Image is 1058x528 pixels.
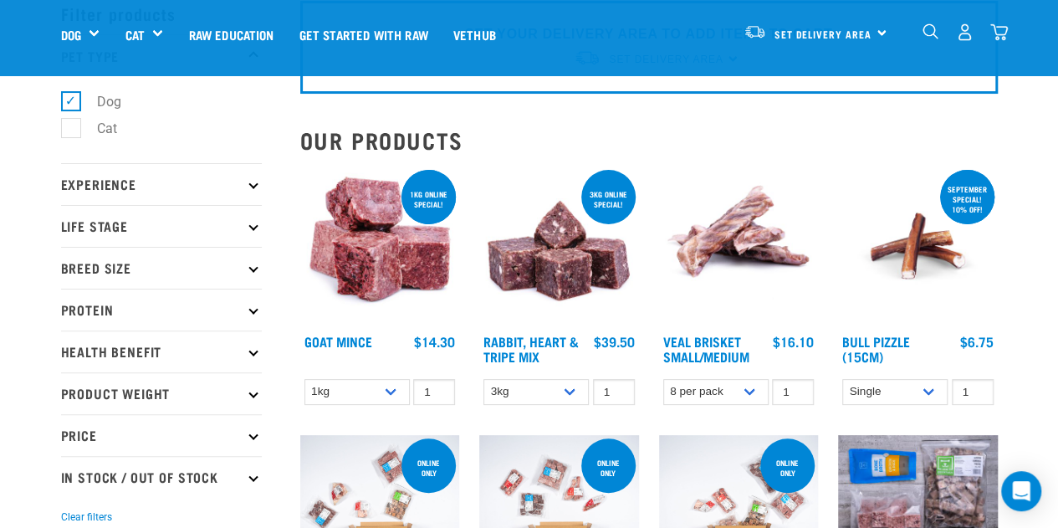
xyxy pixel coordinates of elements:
[990,23,1008,41] img: home-icon@2x.png
[760,450,815,485] div: Online Only
[61,372,262,414] p: Product Weight
[287,1,441,68] a: Get started with Raw
[663,337,749,360] a: Veal Brisket Small/Medium
[581,450,636,485] div: Online Only
[441,1,509,68] a: Vethub
[304,337,372,345] a: Goat Mince
[70,118,124,139] label: Cat
[774,31,871,37] span: Set Delivery Area
[413,379,455,405] input: 1
[773,334,814,349] div: $16.10
[401,182,456,217] div: 1kg online special!
[61,456,262,498] p: In Stock / Out Of Stock
[61,247,262,289] p: Breed Size
[772,379,814,405] input: 1
[838,167,998,326] img: Bull Pizzle
[940,177,994,222] div: September special! 10% off!
[61,25,81,44] a: Dog
[952,379,994,405] input: 1
[61,510,112,525] button: Clear filters
[479,167,639,326] img: 1175 Rabbit Heart Tripe Mix 01
[61,289,262,331] p: Protein
[1001,471,1041,511] div: Open Intercom Messenger
[744,24,766,39] img: van-moving.png
[70,91,128,112] label: Dog
[61,331,262,372] p: Health Benefit
[176,1,286,68] a: Raw Education
[594,334,635,349] div: $39.50
[414,334,455,349] div: $14.30
[300,127,998,153] h2: Our Products
[300,167,460,326] img: 1077 Wild Goat Mince 01
[61,205,262,247] p: Life Stage
[842,337,910,360] a: Bull Pizzle (15cm)
[956,23,974,41] img: user.png
[960,334,994,349] div: $6.75
[659,167,819,326] img: 1207 Veal Brisket 4pp 01
[923,23,938,39] img: home-icon-1@2x.png
[593,379,635,405] input: 1
[125,25,144,44] a: Cat
[581,182,636,217] div: 3kg online special!
[483,337,579,360] a: Rabbit, Heart & Tripe Mix
[61,414,262,456] p: Price
[401,450,456,485] div: Online Only
[61,163,262,205] p: Experience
